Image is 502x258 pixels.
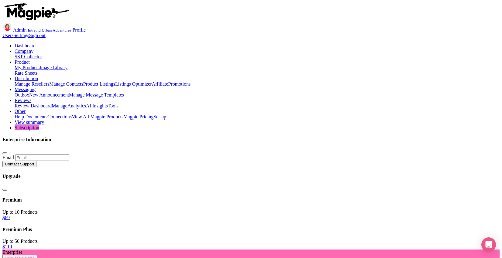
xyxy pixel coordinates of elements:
a: Rate Sheets [15,70,37,76]
a: SST Collector [15,54,42,59]
a: Distribution [15,76,38,81]
a: Manage Resellers [15,81,49,87]
a: Other [15,109,26,114]
a: $69 [2,215,10,220]
a: Messaging [15,87,36,92]
small: Intrepid Urban Adventures [28,28,71,32]
span: Admin [13,27,26,32]
div: Up to 50 Products [2,239,500,244]
a: Admin Intrepid Urban Adventures [2,27,72,32]
a: Settings [13,33,29,38]
a: New Announcement [29,92,69,97]
a: Product Listings [83,81,115,87]
a: Manage [52,103,67,108]
a: My Products [15,65,40,70]
a: Dashboard [15,43,36,48]
a: Help Documents [15,114,47,119]
a: Listings Optimizer [115,81,152,87]
div: Up to 10 Products [2,209,500,215]
h4: Enterprise Information [2,137,500,142]
a: Magpie Pricing [123,114,153,119]
a: Review Dashboard [15,103,52,108]
div: Enterprise [2,250,500,255]
a: Sign out [29,33,46,38]
a: View All Magpie Products [72,114,123,119]
a: Users [2,33,13,38]
button: Contact Support [2,161,36,167]
a: Promotions [168,81,191,87]
a: $119 [2,244,12,249]
a: Connections [47,114,72,119]
a: Reviews [15,98,31,103]
a: AI Insights [86,103,108,108]
label: Email [2,155,14,160]
h4: Upgrade [2,174,500,179]
a: Set-up [153,114,166,119]
a: Analytics [67,103,86,108]
a: Outbox [15,92,29,97]
a: Manage Contacts [49,81,83,87]
a: Manage Message Templates [69,92,124,97]
img: logo-ab69f6fb50320c5b225c76a69d11143b.png [2,2,71,21]
button: Close [2,152,7,154]
h4: Premium Plus [2,227,500,232]
input: Email [15,154,69,161]
a: View summary [15,120,44,125]
div: Open Intercom Messenger [481,237,496,252]
h4: Premium [2,197,500,203]
button: Close [2,189,7,191]
a: Product [15,59,30,65]
a: Subscription [15,125,39,130]
a: Company [15,49,33,54]
img: avatar_key_member-9c1dde93af8b07d7383eb8b5fb890c87.png [2,22,12,32]
a: Image Library [40,65,67,70]
a: Affiliate [152,81,168,87]
a: Tools [108,103,119,108]
a: Profile [72,27,86,32]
